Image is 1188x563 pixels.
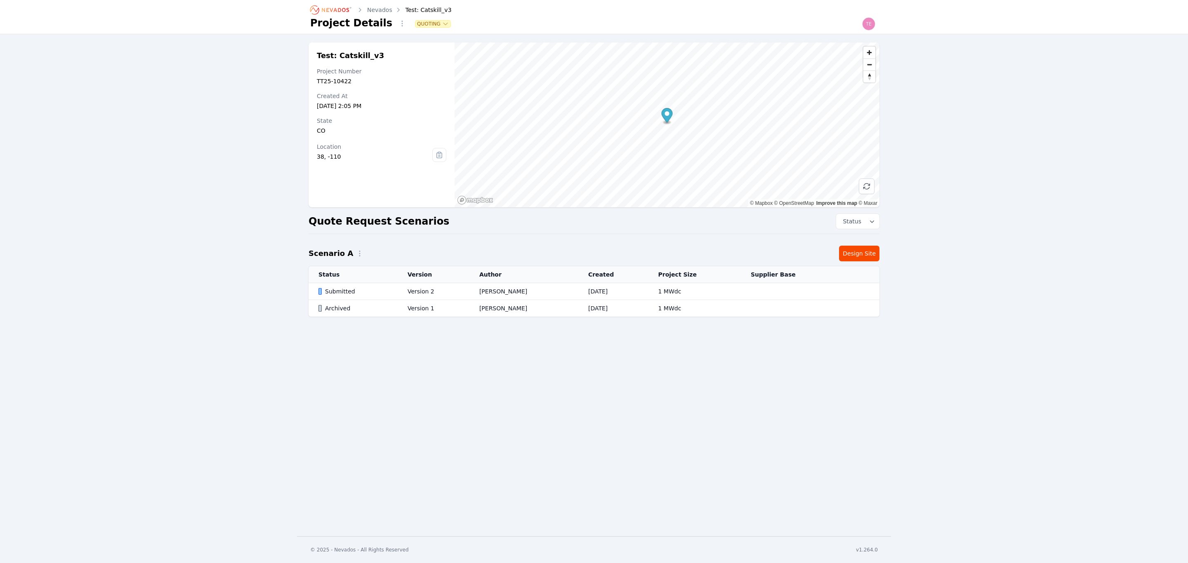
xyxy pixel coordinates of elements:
[858,200,877,206] a: Maxar
[310,16,392,30] h1: Project Details
[317,102,446,110] div: [DATE] 2:05 PM
[661,108,672,125] div: Map marker
[317,117,446,125] div: State
[863,47,875,59] button: Zoom in
[648,283,741,300] td: 1 MWdc
[856,547,878,553] div: v1.264.0
[317,143,432,151] div: Location
[317,127,446,135] div: CO
[839,246,879,261] a: Design Site
[648,300,741,317] td: 1 MWdc
[469,283,578,300] td: [PERSON_NAME]
[469,300,578,317] td: [PERSON_NAME]
[578,300,648,317] td: [DATE]
[317,152,432,161] div: 38, -110
[741,266,845,283] th: Supplier Base
[750,200,773,206] a: Mapbox
[469,266,578,283] th: Author
[648,266,741,283] th: Project Size
[774,200,814,206] a: OpenStreetMap
[863,70,875,82] button: Reset bearing to north
[317,51,446,61] h2: Test: Catskill_v3
[367,6,392,14] a: Nevados
[317,92,446,100] div: Created At
[318,287,394,296] div: Submitted
[318,304,394,312] div: Archived
[578,283,648,300] td: [DATE]
[455,42,879,207] canvas: Map
[816,200,857,206] a: Improve this map
[398,266,469,283] th: Version
[398,283,469,300] td: Version 2
[457,195,493,205] a: Mapbox homepage
[310,547,409,553] div: © 2025 - Nevados - All Rights Reserved
[317,67,446,75] div: Project Number
[309,283,879,300] tr: SubmittedVersion 2[PERSON_NAME][DATE]1 MWdc
[310,3,452,16] nav: Breadcrumb
[836,214,879,229] button: Status
[309,215,449,228] h2: Quote Request Scenarios
[398,300,469,317] td: Version 1
[839,217,861,225] span: Status
[578,266,648,283] th: Created
[309,300,879,317] tr: ArchivedVersion 1[PERSON_NAME][DATE]1 MWdc
[394,6,452,14] div: Test: Catskill_v3
[309,266,398,283] th: Status
[862,17,875,30] img: Ted Elliott
[317,77,446,85] div: TT25-10422
[309,248,353,259] h2: Scenario A
[415,21,450,27] button: Quoting
[863,59,875,70] button: Zoom out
